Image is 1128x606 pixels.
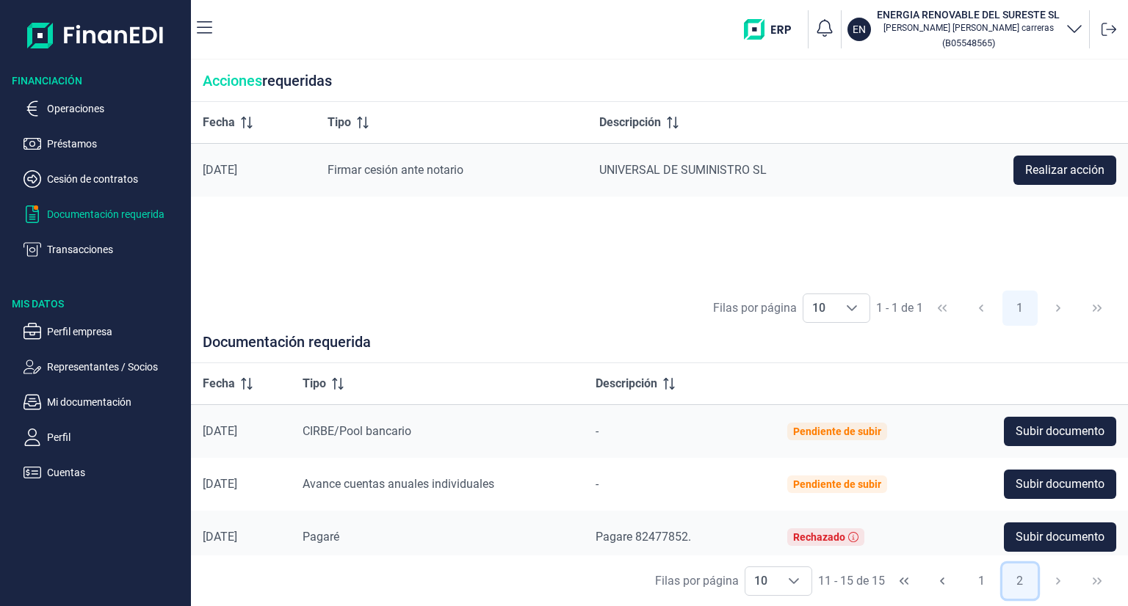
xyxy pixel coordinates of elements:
p: EN [853,22,866,37]
p: Préstamos [47,135,185,153]
button: Representantes / Socios [23,358,185,376]
div: [DATE] [203,530,279,544]
span: Descripción [596,375,657,393]
button: Transacciones [23,241,185,258]
span: - [596,477,599,491]
div: Choose [834,294,869,322]
span: - [596,424,599,438]
span: Tipo [328,114,351,131]
span: 10 [745,567,776,595]
div: Documentación requerida [191,333,1128,363]
button: Page 1 [963,563,999,599]
img: Logo de aplicación [27,12,164,59]
button: Perfil [23,428,185,446]
button: Mi documentación [23,393,185,411]
button: Subir documento [1004,522,1116,552]
button: Page 2 [1002,563,1038,599]
p: Representantes / Socios [47,358,185,376]
p: Perfil [47,428,185,446]
div: Filas por página [655,572,739,590]
div: Choose [776,567,811,595]
div: [DATE] [203,477,279,492]
span: UNIVERSAL DE SUMINISTRO SL [599,163,767,177]
button: Last Page [1080,563,1115,599]
button: Last Page [1080,291,1115,326]
div: requeridas [191,60,1128,102]
button: First Page [886,563,922,599]
p: Documentación requerida [47,205,185,223]
span: Pagaré [303,530,339,544]
span: Tipo [303,375,326,393]
button: Operaciones [23,100,185,117]
button: Préstamos [23,135,185,153]
span: Descripción [599,114,661,131]
button: Previous Page [963,291,999,326]
span: Fecha [203,114,235,131]
button: Next Page [1041,291,1076,326]
span: Subir documento [1016,423,1104,440]
button: Perfil empresa [23,323,185,340]
p: Cesión de contratos [47,170,185,188]
button: ENENERGIA RENOVABLE DEL SURESTE SL[PERSON_NAME] [PERSON_NAME] carreras(B05548565) [847,7,1083,51]
div: [DATE] [203,163,304,178]
p: Transacciones [47,241,185,258]
button: Previous Page [925,563,960,599]
button: Subir documento [1004,417,1116,446]
button: Documentación requerida [23,205,185,223]
span: Pagare 82477852. [596,530,691,544]
span: Subir documento [1016,528,1104,546]
p: Cuentas [47,464,185,481]
div: Filas por página [713,299,797,317]
button: Page 1 [1002,291,1038,326]
span: Avance cuentas anuales individuales [303,477,494,491]
p: Mi documentación [47,393,185,411]
span: Fecha [203,375,235,393]
span: 10 [803,294,834,322]
button: First Page [925,291,960,326]
p: Operaciones [47,100,185,117]
span: Subir documento [1016,475,1104,493]
span: Firmar cesión ante notario [328,163,463,177]
div: Rechazado [793,531,845,543]
div: Pendiente de subir [793,426,881,437]
small: Copiar cif [942,37,995,48]
p: [PERSON_NAME] [PERSON_NAME] carreras [877,22,1060,34]
div: Pendiente de subir [793,478,881,490]
button: Cesión de contratos [23,170,185,188]
div: [DATE] [203,424,279,439]
button: Realizar acción [1013,156,1116,185]
img: erp [744,19,802,40]
button: Next Page [1041,563,1076,599]
p: Perfil empresa [47,323,185,340]
span: Realizar acción [1025,161,1104,179]
span: CIRBE/Pool bancario [303,424,411,438]
h3: ENERGIA RENOVABLE DEL SURESTE SL [877,7,1060,22]
span: 1 - 1 de 1 [876,302,923,314]
button: Cuentas [23,464,185,481]
span: 11 - 15 de 15 [818,575,885,587]
span: Acciones [203,72,262,90]
button: Subir documento [1004,470,1116,499]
